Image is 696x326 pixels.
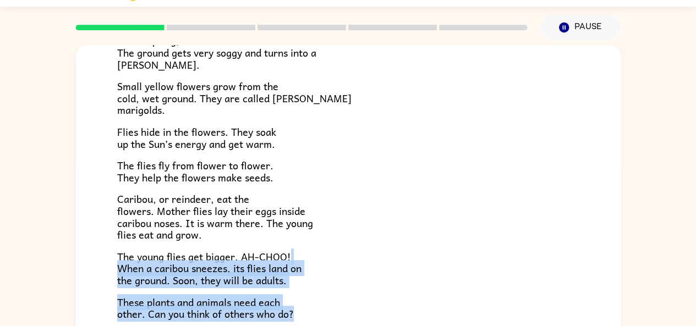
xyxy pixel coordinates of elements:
span: Small yellow flowers grow from the cold, wet ground. They are called [PERSON_NAME] marigolds. [117,78,352,118]
button: Pause [541,15,621,40]
span: In the spring, the snow and ice melt. The ground gets very soggy and turns into a [PERSON_NAME]. [117,32,316,72]
span: The young flies get bigger. AH-CHOO! When a caribou sneezes, its flies land on the ground. Soon, ... [117,248,302,288]
span: These plants and animals need each other. Can you think of others who do? [117,294,294,322]
span: Caribou, or reindeer, eat the flowers. Mother flies lay their eggs inside caribou noses. It is wa... [117,191,313,242]
span: The flies fly from flower to flower. They help the flowers make seeds. [117,157,273,185]
span: Flies hide in the flowers. They soak up the Sun’s energy and get warm. [117,124,276,152]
